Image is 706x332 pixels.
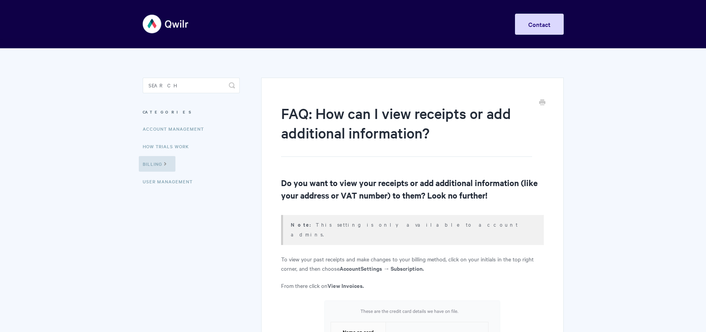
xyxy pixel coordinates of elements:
[327,281,364,289] strong: View Invoices.
[281,176,543,201] h2: Do you want to view your receipts or add additional information (like your address or VAT number)...
[143,138,195,154] a: How Trials Work
[143,121,210,137] a: Account Management
[281,281,543,290] p: From there click on
[143,9,189,39] img: Qwilr Help Center
[143,78,240,93] input: Search
[281,254,543,273] p: To view your past receipts and make changes to your billing method, click on your initials in the...
[139,156,175,172] a: Billing
[143,174,198,189] a: User Management
[143,105,240,119] h3: Categories
[361,264,424,272] b: Settings → Subscription.
[340,264,361,272] strong: Account
[291,221,316,228] strong: Note:
[291,220,534,239] p: This setting is only available to account admins.
[539,99,545,107] a: Print this Article
[515,14,564,35] a: Contact
[281,103,532,157] h1: FAQ: How can I view receipts or add additional information?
